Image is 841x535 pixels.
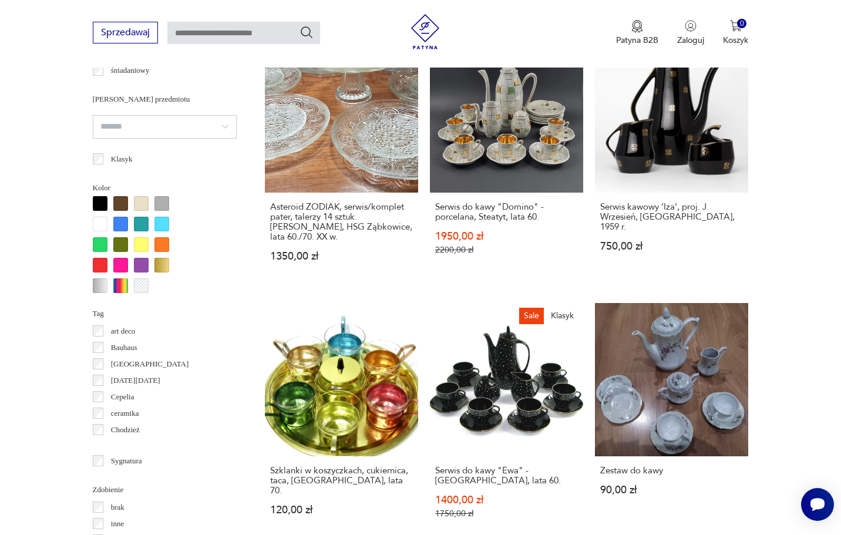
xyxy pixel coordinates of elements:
[408,14,443,49] img: Patyna - sklep z meblami i dekoracjami vintage
[600,202,743,232] h3: Serwis kawowy ‘Iza’, proj. J. Wrzesień, [GEOGRAPHIC_DATA], 1959 r.
[93,29,158,38] a: Sprzedawaj
[111,440,139,453] p: Ćmielów
[93,181,237,194] p: Kolor
[631,20,643,33] img: Ikona medalu
[270,505,413,515] p: 120,00 zł
[93,93,237,106] p: [PERSON_NAME] przedmiotu
[723,35,748,46] p: Koszyk
[93,307,237,320] p: Tag
[616,20,658,46] button: Patyna B2B
[111,64,150,77] p: śniadaniowy
[801,488,834,521] iframe: Smartsupp widget button
[600,241,743,251] p: 750,00 zł
[435,495,578,505] p: 1400,00 zł
[93,483,237,496] p: Zdobienie
[430,39,583,284] a: SaleKlasykSerwis do kawy "Domino" - porcelana, Steatyt, lata 60.Serwis do kawy "Domino" - porcela...
[435,466,578,486] h3: Serwis do kawy "Ewa" - [GEOGRAPHIC_DATA], lata 60.
[111,407,139,420] p: ceramika
[600,485,743,495] p: 90,00 zł
[270,202,413,242] h3: Asteroid ZODIAK, serwis/komplet pater, talerzy 14 sztuk. [PERSON_NAME], HSG Ząbkowice, lata 60./7...
[616,35,658,46] p: Patyna B2B
[300,25,314,39] button: Szukaj
[435,245,578,255] p: 2200,00 zł
[93,22,158,43] button: Sprzedawaj
[265,39,418,284] a: KlasykAsteroid ZODIAK, serwis/komplet pater, talerzy 14 sztuk. E. Trzewik-Drost, HSG Ząbkowice, l...
[270,466,413,496] h3: Szklanki w koszyczkach, cukiernica, taca, [GEOGRAPHIC_DATA], lata 70.
[111,455,142,467] p: Sygnatura
[111,423,140,436] p: Chodzież
[111,391,134,403] p: Cepelia
[723,20,748,46] button: 0Koszyk
[111,501,125,514] p: brak
[737,19,747,29] div: 0
[270,251,413,261] p: 1350,00 zł
[730,20,742,32] img: Ikona koszyka
[111,153,133,166] p: Klasyk
[111,358,189,371] p: [GEOGRAPHIC_DATA]
[435,202,578,222] h3: Serwis do kawy "Domino" - porcelana, Steatyt, lata 60.
[677,20,704,46] button: Zaloguj
[595,39,748,284] a: KlasykSerwis kawowy ‘Iza’, proj. J. Wrzesień, Chodzież, 1959 r.Serwis kawowy ‘Iza’, proj. J. Wrze...
[435,231,578,241] p: 1950,00 zł
[111,325,136,338] p: art deco
[111,341,137,354] p: Bauhaus
[111,374,160,387] p: [DATE][DATE]
[616,20,658,46] a: Ikona medaluPatyna B2B
[600,466,743,476] h3: Zestaw do kawy
[435,509,578,519] p: 1750,00 zł
[685,20,697,32] img: Ikonka użytkownika
[111,517,124,530] p: inne
[677,35,704,46] p: Zaloguj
